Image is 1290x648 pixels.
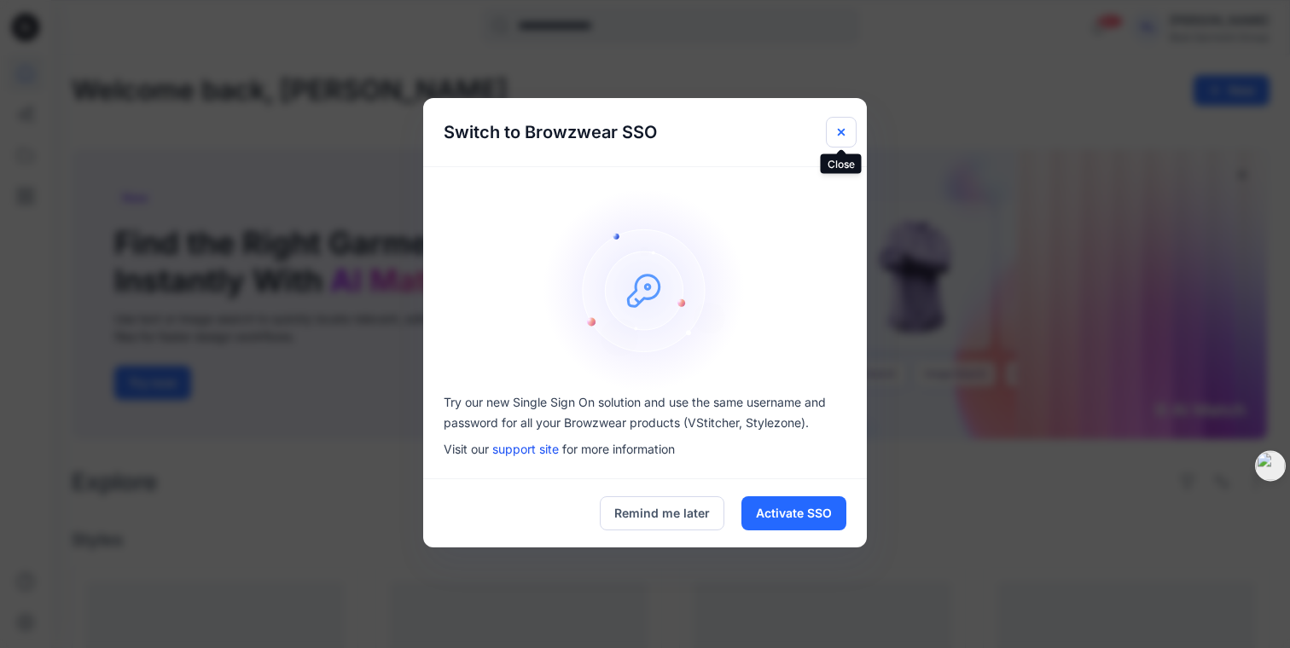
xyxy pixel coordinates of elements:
p: Try our new Single Sign On solution and use the same username and password for all your Browzwear... [444,392,846,433]
button: Close [826,117,857,148]
a: support site [492,442,559,456]
img: onboarding-sz2.1ef2cb9c.svg [543,188,747,392]
h5: Switch to Browzwear SSO [423,98,677,166]
button: Activate SSO [741,496,846,530]
button: Remind me later [600,496,724,530]
p: Visit our for more information [444,440,846,458]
